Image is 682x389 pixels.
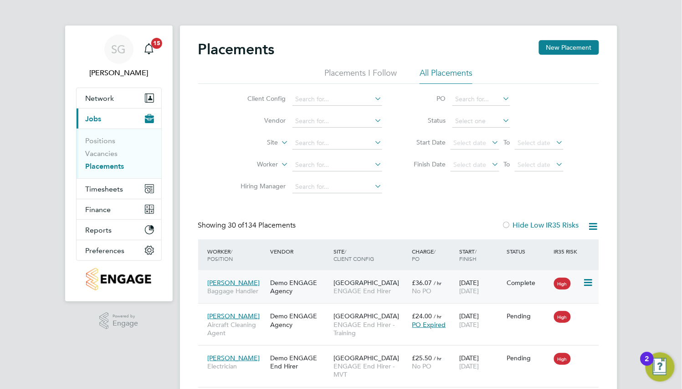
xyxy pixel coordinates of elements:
span: / PO [412,248,436,262]
button: Open Resource Center, 2 new notifications [646,353,675,382]
span: SG [112,43,126,55]
a: 15 [140,35,158,64]
input: Search for... [292,115,382,128]
span: / hr [434,280,442,286]
input: Search for... [292,137,382,150]
span: High [554,353,571,365]
div: Showing [198,221,298,230]
span: No PO [412,287,432,295]
span: / Finish [459,248,477,262]
button: Timesheets [77,179,161,199]
span: Engage [113,320,138,327]
span: No PO [412,362,432,370]
span: High [554,311,571,323]
span: [GEOGRAPHIC_DATA] [333,279,399,287]
div: Start [457,243,504,267]
span: Preferences [86,246,125,255]
span: / Client Config [333,248,374,262]
a: SG[PERSON_NAME] [76,35,162,78]
span: [PERSON_NAME] [208,354,260,362]
div: Status [504,243,552,259]
a: [PERSON_NAME]Aircraft Cleaning AgentDemo ENGAGE Agency[GEOGRAPHIC_DATA]ENGAGE End Hirer - Trainin... [205,307,599,315]
a: [PERSON_NAME]ElectricianDemo ENGAGE End Hirer[GEOGRAPHIC_DATA]ENGAGE End Hirer - MVT£25.50 / hrNo... [205,349,599,357]
span: High [554,278,571,290]
div: IR35 Risk [552,243,583,259]
label: Status [405,116,446,124]
span: / hr [434,355,442,362]
a: [PERSON_NAME]Baggage HandlerDemo ENGAGE Agency[GEOGRAPHIC_DATA]ENGAGE End Hirer£36.07 / hrNo PO[D... [205,274,599,281]
span: 30 of [228,221,245,230]
span: Baggage Handler [208,287,266,295]
div: Demo ENGAGE End Hirer [268,349,331,375]
span: ENGAGE End Hirer - MVT [333,362,408,379]
div: Worker [205,243,268,267]
a: Vacancies [86,149,118,158]
div: Site [331,243,410,267]
div: [DATE] [457,307,504,333]
span: £25.50 [412,354,432,362]
span: [DATE] [459,362,479,370]
div: 2 [645,359,649,371]
span: Powered by [113,312,138,320]
input: Search for... [452,93,510,106]
div: Pending [507,312,549,320]
span: Timesheets [86,185,123,193]
a: Positions [86,136,116,145]
label: Hide Low IR35 Risks [502,221,579,230]
span: Finance [86,205,111,214]
span: 15 [151,38,162,49]
span: £36.07 [412,279,432,287]
span: £24.00 [412,312,432,320]
span: 134 Placements [228,221,296,230]
li: All Placements [420,67,472,84]
span: To [501,158,513,170]
span: Electrician [208,362,266,370]
span: Select date [454,161,487,169]
div: Vendor [268,243,331,259]
span: To [501,136,513,148]
nav: Main navigation [65,26,173,301]
label: PO [405,94,446,103]
h2: Placements [198,40,275,58]
div: [DATE] [457,274,504,300]
span: [GEOGRAPHIC_DATA] [333,354,399,362]
button: Finance [77,199,161,219]
label: Client Config [234,94,286,103]
span: Select date [518,139,551,147]
input: Select one [452,115,510,128]
div: [DATE] [457,349,504,375]
button: Reports [77,220,161,240]
button: Preferences [77,240,161,260]
span: ENGAGE End Hirer [333,287,408,295]
span: / hr [434,313,442,320]
label: Finish Date [405,160,446,168]
a: Go to home page [76,268,162,290]
span: [DATE] [459,287,479,295]
label: Vendor [234,116,286,124]
span: [DATE] [459,321,479,329]
span: Select date [518,161,551,169]
span: [PERSON_NAME] [208,312,260,320]
span: [GEOGRAPHIC_DATA] [333,312,399,320]
input: Search for... [292,93,382,106]
span: PO Expired [412,321,446,329]
span: Select date [454,139,487,147]
div: Jobs [77,129,161,178]
button: Jobs [77,109,161,129]
div: Complete [507,279,549,287]
a: Powered byEngage [99,312,138,330]
div: Charge [410,243,457,267]
span: [PERSON_NAME] [208,279,260,287]
li: Placements I Follow [324,67,397,84]
label: Hiring Manager [234,182,286,190]
label: Start Date [405,138,446,146]
img: engagetech2-logo-retina.png [86,268,151,290]
button: New Placement [539,40,599,55]
label: Worker [226,160,278,169]
div: Demo ENGAGE Agency [268,274,331,300]
span: / Position [208,248,233,262]
input: Search for... [292,159,382,171]
input: Search for... [292,181,382,193]
span: Network [86,94,114,103]
span: Sophia Goodwin [76,67,162,78]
